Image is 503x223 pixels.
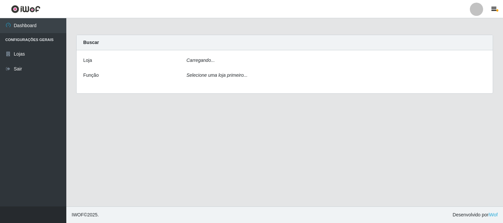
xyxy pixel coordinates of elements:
[83,57,92,64] label: Loja
[11,5,40,13] img: CoreUI Logo
[72,211,99,218] span: © 2025 .
[83,40,99,45] strong: Buscar
[453,211,498,218] span: Desenvolvido por
[186,58,215,63] i: Carregando...
[488,212,498,217] a: iWof
[186,72,247,78] i: Selecione uma loja primeiro...
[83,72,99,79] label: Função
[72,212,84,217] span: IWOF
